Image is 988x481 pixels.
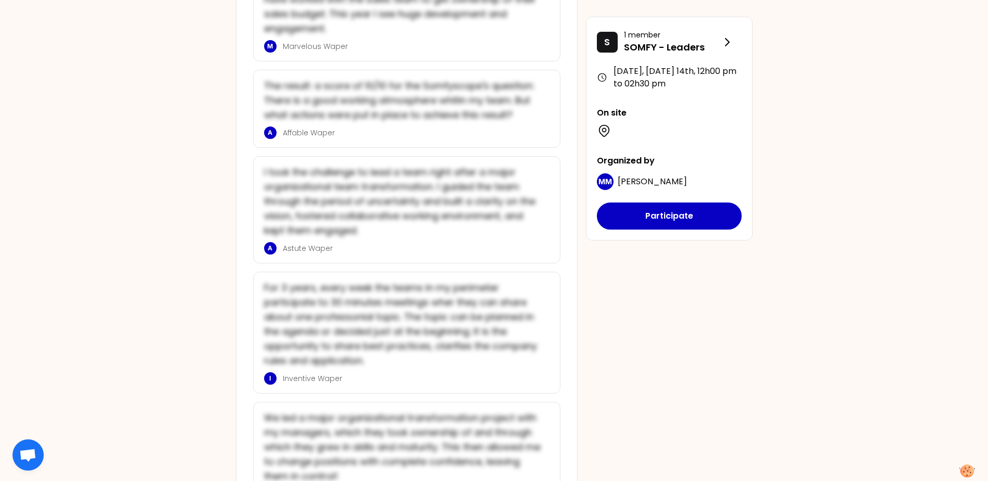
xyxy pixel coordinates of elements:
[268,129,272,137] p: A
[597,155,742,167] p: Organized by
[12,439,44,471] div: Ouvrir le chat
[597,107,742,119] p: On site
[268,244,272,252] p: A
[597,65,742,90] div: [DATE], [DATE] 14th , 12h00 pm to 02h30 pm
[283,243,543,254] p: Astute Waper
[604,35,610,49] p: S
[618,175,687,187] span: [PERSON_NAME]
[264,281,543,368] p: For 3 years, every week the teams in my perimeter participate to 30 minutes meetings wher they ca...
[267,42,273,50] p: M
[283,128,543,138] p: Affable Waper
[598,176,612,187] p: MM
[624,30,721,40] p: 1 member
[597,202,742,230] button: Participate
[269,374,271,383] p: I
[264,165,543,238] p: I took the challenge to lead a team right after a major organizational team transformation. I gui...
[624,40,721,55] p: SOMFY - Leaders
[264,79,543,122] p: The result: a score of 10/10 for the Somfyscope's question: There is a good working atmosphere wh...
[283,41,543,52] p: Marvelous Waper
[283,373,543,384] p: Inventive Waper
